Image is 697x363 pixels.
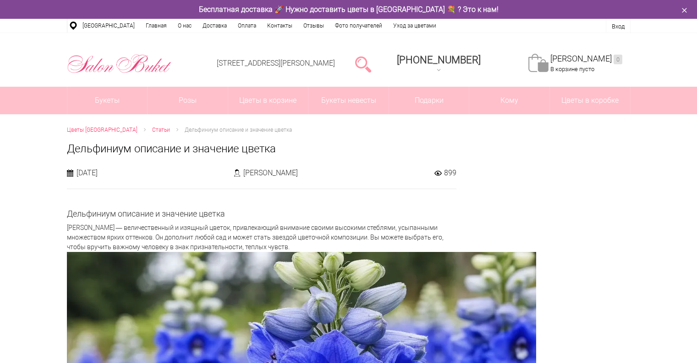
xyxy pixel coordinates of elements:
ins: 0 [614,55,622,64]
a: Цветы в корзине [228,87,308,114]
a: Статьи [152,125,170,135]
a: Подарки [389,87,469,114]
a: Вход [612,23,625,30]
div: [PHONE_NUMBER] [397,54,481,66]
a: Оплата [232,19,262,33]
a: Уход за цветами [388,19,442,33]
a: Фото получателей [329,19,388,33]
span: Цветы [GEOGRAPHIC_DATA] [67,127,137,133]
span: [PERSON_NAME] [243,168,298,178]
a: Контакты [262,19,298,33]
a: [STREET_ADDRESS][PERSON_NAME] [217,59,335,67]
a: О нас [172,19,197,33]
a: Доставка [197,19,232,33]
span: В корзине пусто [550,66,594,73]
a: Букеты [67,87,148,114]
span: Статьи [152,127,170,133]
div: Бесплатная доставка 🚀 Нужно доставить цветы в [GEOGRAPHIC_DATA] 💐 ? Это к нам! [60,5,637,14]
span: 899 [444,168,456,178]
span: Дельфиниум описание и значение цветка [185,127,292,133]
h2: Дельфиниум описание и значение цветка [67,209,456,218]
h1: Дельфиниум описание и значение цветка [67,140,631,157]
a: Розы [148,87,228,114]
span: [DATE] [77,168,98,178]
span: Кому [469,87,549,114]
a: Отзывы [298,19,329,33]
a: [PHONE_NUMBER] [391,51,486,77]
a: [PERSON_NAME] [550,54,622,64]
img: Цветы Нижний Новгород [67,52,172,76]
a: Букеты невесты [308,87,389,114]
a: Цветы [GEOGRAPHIC_DATA] [67,125,137,135]
a: Главная [140,19,172,33]
a: Цветы в коробке [550,87,630,114]
a: [GEOGRAPHIC_DATA] [77,19,140,33]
